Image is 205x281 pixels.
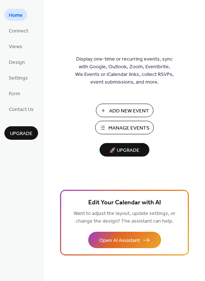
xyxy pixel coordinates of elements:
[75,55,174,86] span: Display one-time or recurring events, sync with Google, Outlook, Zoom, Eventbrite, Wix Events or ...
[9,12,23,19] span: Home
[88,198,161,208] span: Edit Your Calendar with AI
[104,146,145,155] span: 🚀 Upgrade
[95,121,154,134] button: Manage Events
[4,40,27,52] a: Views
[9,90,20,98] span: Form
[4,56,29,68] a: Design
[4,103,38,115] a: Contact Us
[4,126,38,140] button: Upgrade
[4,72,32,84] a: Settings
[4,24,33,36] a: Connect
[9,43,22,51] span: Views
[108,124,149,132] span: Manage Events
[4,87,25,99] a: Form
[9,106,34,113] span: Contact Us
[96,104,153,117] button: Add New Event
[100,143,149,157] button: 🚀 Upgrade
[74,209,175,226] span: Want to adjust the layout, update settings, or change the design? The assistant can help.
[10,130,33,138] span: Upgrade
[9,74,28,82] span: Settings
[9,59,25,66] span: Design
[4,9,27,21] a: Home
[99,237,140,245] span: Open AI Assistant
[9,27,28,35] span: Connect
[88,232,161,248] button: Open AI Assistant
[109,107,149,115] span: Add New Event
